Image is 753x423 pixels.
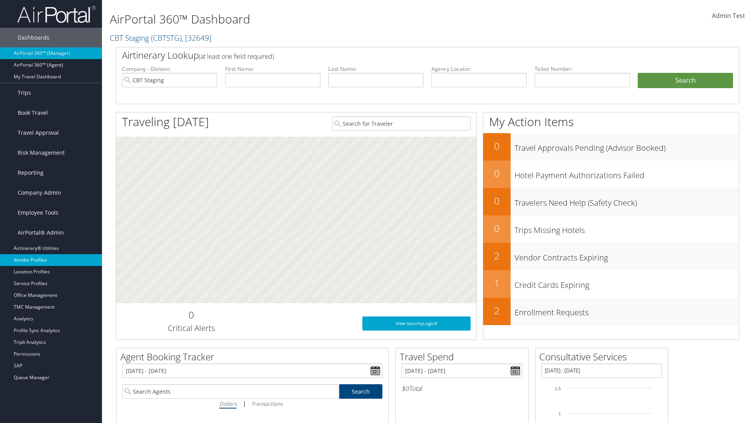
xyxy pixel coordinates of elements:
[515,166,739,181] h3: Hotel Payment Authorizations Failed
[483,161,739,188] a: 0Hotel Payment Authorizations Failed
[483,277,511,290] h2: 1
[483,139,511,153] h2: 0
[535,65,630,73] label: Ticket Number:
[122,308,260,322] h2: 0
[18,203,58,222] span: Employee Tools
[483,298,739,325] a: 2Enrollment Requests
[515,193,739,208] h3: Travelers Need Help (Safety Check)
[558,411,561,416] tspan: 1
[483,114,739,130] h1: My Action Items
[515,248,739,263] h3: Vendor Contracts Expiring
[122,384,339,399] input: Search Agents
[251,400,282,407] i: Transactions
[18,123,59,143] span: Travel Approval
[17,5,96,23] img: airportal-logo.png
[122,399,382,409] div: |
[225,65,320,73] label: First Name:
[122,323,260,334] h3: Critical Alerts
[483,194,511,208] h2: 0
[483,270,739,298] a: 1Credit Cards Expiring
[18,223,64,242] span: AirPortal® Admin
[18,163,44,183] span: Reporting
[18,103,48,123] span: Book Travel
[515,303,739,318] h3: Enrollment Requests
[219,400,236,407] i: Dollars
[483,222,511,235] h2: 0
[483,243,739,270] a: 2Vendor Contracts Expiring
[110,11,533,27] h1: AirPortal 360™ Dashboard
[18,83,31,103] span: Trips
[18,143,65,163] span: Risk Management
[483,249,511,262] h2: 2
[483,304,511,317] h2: 2
[483,133,739,161] a: 0Travel Approvals Pending (Advisor Booked)
[328,65,424,73] label: Last Name:
[18,183,61,202] span: Company Admin
[515,139,739,154] h3: Travel Approvals Pending (Advisor Booked)
[110,33,211,43] a: CBT Staging
[712,11,745,20] span: Admin Test
[483,188,739,215] a: 0Travelers Need Help (Safety Check)
[332,116,471,131] input: Search for Traveler
[555,386,561,391] tspan: 1.5
[362,316,471,331] a: View SecurityLogic®
[483,215,739,243] a: 0Trips Missing Hotels
[339,384,383,399] a: Search
[431,65,527,73] label: Agency Locator:
[18,28,49,47] span: Dashboards
[151,33,182,43] span: ( CBTSTG )
[120,350,388,363] h2: Agent Booking Tracker
[182,33,211,43] span: , [ 32649 ]
[402,384,409,393] span: $0
[122,114,209,130] h1: Traveling [DATE]
[515,276,739,291] h3: Credit Cards Expiring
[122,49,681,62] h2: Airtinerary Lookup
[515,221,739,236] h3: Trips Missing Hotels
[199,52,274,61] span: (at least one field required)
[539,350,668,363] h2: Consultative Services
[402,384,522,393] h6: Total
[483,167,511,180] h2: 0
[122,65,217,73] label: Company - Division:
[400,350,528,363] h2: Travel Spend
[638,73,733,89] button: Search
[712,4,745,28] a: Admin Test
